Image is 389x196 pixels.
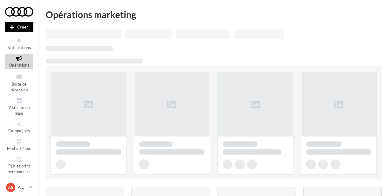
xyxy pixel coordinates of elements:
[5,22,33,32] div: Nouvelle campagne
[9,63,29,67] span: Opérations
[5,119,33,134] a: Campagnes
[5,182,33,193] a: AS AUDI St-Fons
[5,36,33,51] button: Notifications
[5,155,33,181] a: PLV et print personnalisable
[10,82,28,92] span: Boîte de réception
[5,54,33,69] a: Opérations
[8,162,31,180] span: PLV et print personnalisable
[8,184,13,190] span: AS
[8,128,30,133] span: Campagnes
[7,45,31,50] span: Notifications
[8,105,30,116] span: Visibilité en ligne
[5,96,33,117] a: Visibilité en ligne
[5,137,33,152] a: Médiathèque
[46,10,382,19] div: Opérations marketing
[5,22,33,32] button: Créer
[7,146,32,151] span: Médiathèque
[18,184,26,190] p: AUDI St-Fons
[5,71,33,94] a: Boîte de réception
